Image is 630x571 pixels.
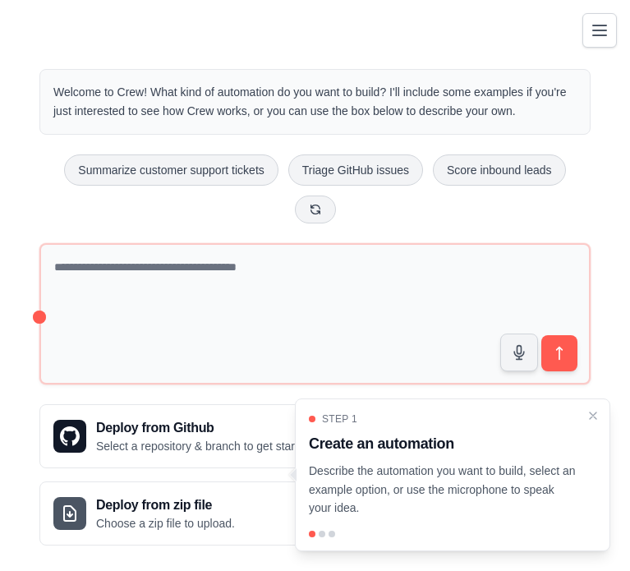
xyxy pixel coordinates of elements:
p: Select a repository & branch to get started. [96,438,314,454]
p: Describe the automation you want to build, select an example option, or use the microphone to spe... [309,462,577,518]
button: Summarize customer support tickets [64,154,278,186]
h3: Create an automation [309,432,577,455]
button: Close walkthrough [586,409,600,422]
p: Choose a zip file to upload. [96,515,235,532]
p: Welcome to Crew! What kind of automation do you want to build? I'll include some examples if you'... [53,83,577,121]
h3: Deploy from zip file [96,495,235,515]
button: Score inbound leads [433,154,566,186]
button: Triage GitHub issues [288,154,423,186]
span: Step 1 [322,412,357,426]
h3: Deploy from Github [96,418,314,438]
button: Toggle navigation [582,13,617,48]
